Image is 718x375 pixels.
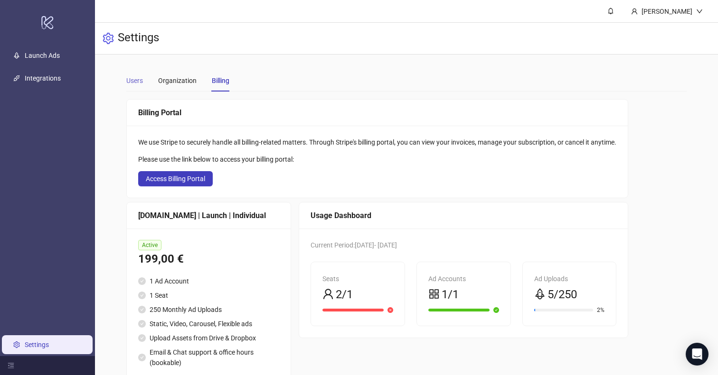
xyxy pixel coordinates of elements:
span: check-circle [138,277,146,285]
span: check-circle [138,354,146,361]
div: Ad Accounts [428,274,499,284]
div: 199,00 € [138,250,279,268]
span: check-circle [138,334,146,342]
div: Open Intercom Messenger [686,343,709,366]
a: Integrations [25,74,61,82]
span: check-circle [138,292,146,299]
span: Current Period: [DATE] - [DATE] [311,241,397,249]
div: [DOMAIN_NAME] | Launch | Individual [138,210,279,221]
li: 1 Seat [138,290,279,301]
span: bell [607,8,614,14]
li: 1 Ad Account [138,276,279,286]
div: We use Stripe to securely handle all billing-related matters. Through Stripe's billing portal, yo... [138,137,616,147]
span: menu-fold [8,362,14,369]
div: Ad Uploads [534,274,605,284]
div: Usage Dashboard [311,210,616,221]
a: Settings [25,341,49,348]
div: Users [126,75,143,86]
span: Active [138,240,161,250]
span: user [631,8,638,15]
a: Launch Ads [25,52,60,59]
li: Static, Video, Carousel, Flexible ads [138,319,279,329]
span: Access Billing Portal [146,175,205,183]
span: check-circle [493,307,499,313]
li: Email & Chat support & office hours (bookable) [138,347,279,368]
span: 5/250 [548,286,577,304]
div: Billing Portal [138,107,616,119]
span: user [322,288,334,300]
div: Please use the link below to access your billing portal: [138,154,616,165]
button: Access Billing Portal [138,171,213,186]
li: Upload Assets from Drive & Dropbox [138,333,279,343]
span: close-circle [387,307,393,313]
span: down [696,8,703,15]
span: setting [103,33,114,44]
span: check-circle [138,320,146,328]
div: [PERSON_NAME] [638,6,696,17]
li: 250 Monthly Ad Uploads [138,304,279,315]
span: appstore [428,288,440,300]
span: check-circle [138,306,146,313]
span: rocket [534,288,546,300]
h3: Settings [118,30,159,46]
div: Organization [158,75,197,86]
span: 1/1 [442,286,459,304]
span: 2% [597,307,605,313]
span: 2/1 [336,286,353,304]
div: Billing [212,75,229,86]
div: Seats [322,274,393,284]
